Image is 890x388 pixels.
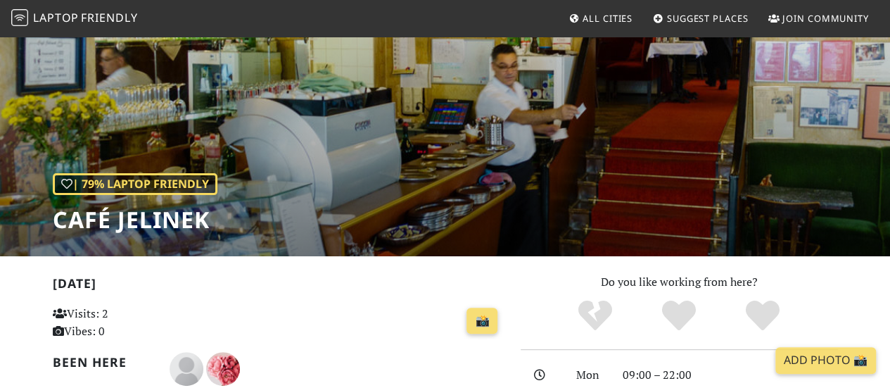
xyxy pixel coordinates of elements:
[614,366,846,384] div: 09:00 – 22:00
[53,355,153,370] h2: Been here
[554,299,637,334] div: No
[11,9,28,26] img: LaptopFriendly
[782,12,869,25] span: Join Community
[33,10,79,25] span: Laptop
[170,360,206,375] span: Lena H
[563,6,638,31] a: All Cities
[53,276,504,296] h2: [DATE]
[11,6,138,31] a: LaptopFriendly LaptopFriendly
[53,305,192,341] p: Visits: 2 Vibes: 0
[637,299,721,334] div: Yes
[568,366,614,384] div: Mon
[53,173,217,196] div: | 79% Laptop Friendly
[647,6,754,31] a: Suggest Places
[170,352,203,386] img: blank-535327c66bd565773addf3077783bbfce4b00ec00e9fd257753287c682c7fa38.png
[466,308,497,334] a: 📸
[763,6,875,31] a: Join Community
[53,206,217,233] h1: Café Jelinek
[583,12,632,25] span: All Cities
[521,273,838,292] p: Do you like working from here?
[206,360,240,375] span: Melanie Ryland
[667,12,749,25] span: Suggest Places
[81,10,137,25] span: Friendly
[206,352,240,386] img: 2364-melanie.jpg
